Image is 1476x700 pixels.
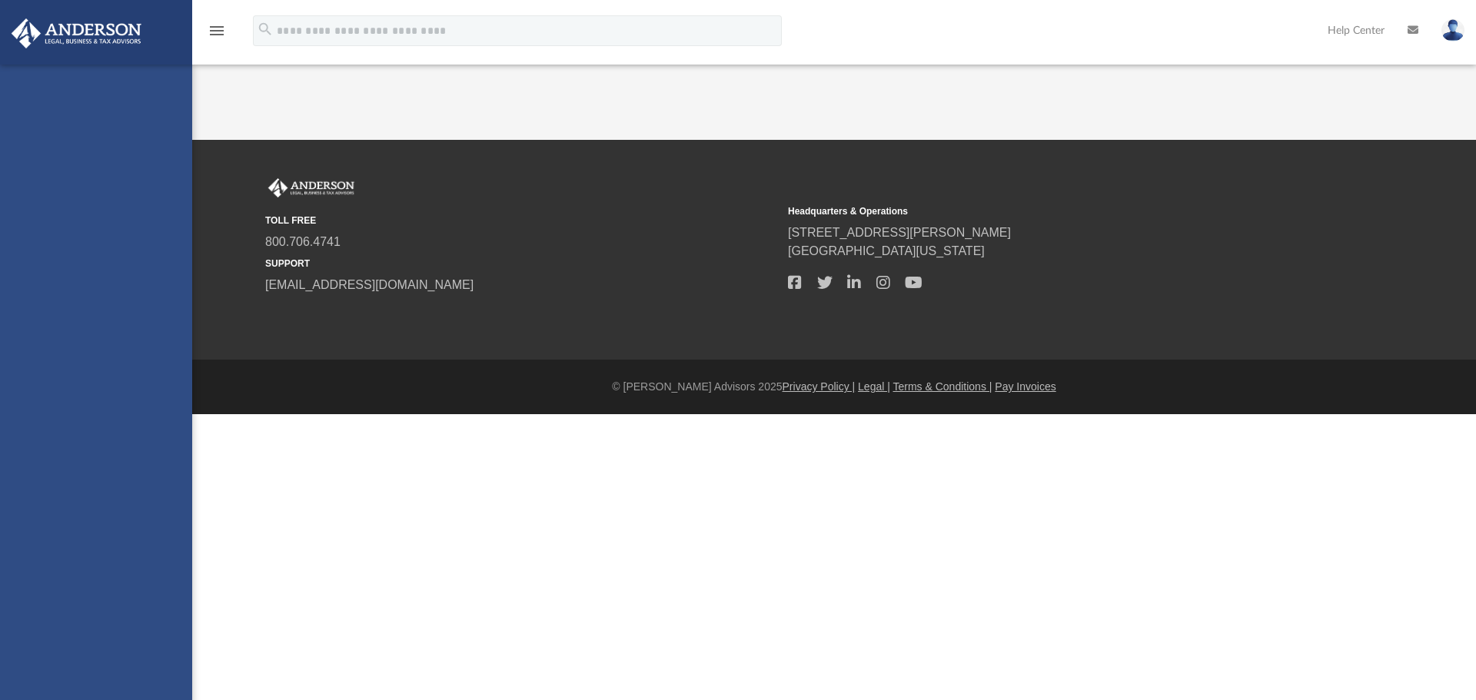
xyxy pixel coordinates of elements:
small: TOLL FREE [265,214,777,227]
a: Pay Invoices [995,380,1055,393]
div: © [PERSON_NAME] Advisors 2025 [192,379,1476,395]
a: Terms & Conditions | [893,380,992,393]
a: [STREET_ADDRESS][PERSON_NAME] [788,226,1011,239]
small: SUPPORT [265,257,777,270]
i: search [257,21,274,38]
img: Anderson Advisors Platinum Portal [7,18,146,48]
a: [GEOGRAPHIC_DATA][US_STATE] [788,244,985,257]
img: Anderson Advisors Platinum Portal [265,178,357,198]
a: Legal | [858,380,890,393]
a: 800.706.4741 [265,235,341,248]
a: Privacy Policy | [783,380,856,393]
a: menu [208,29,226,40]
i: menu [208,22,226,40]
a: [EMAIL_ADDRESS][DOMAIN_NAME] [265,278,474,291]
img: User Pic [1441,19,1464,41]
small: Headquarters & Operations [788,204,1300,218]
